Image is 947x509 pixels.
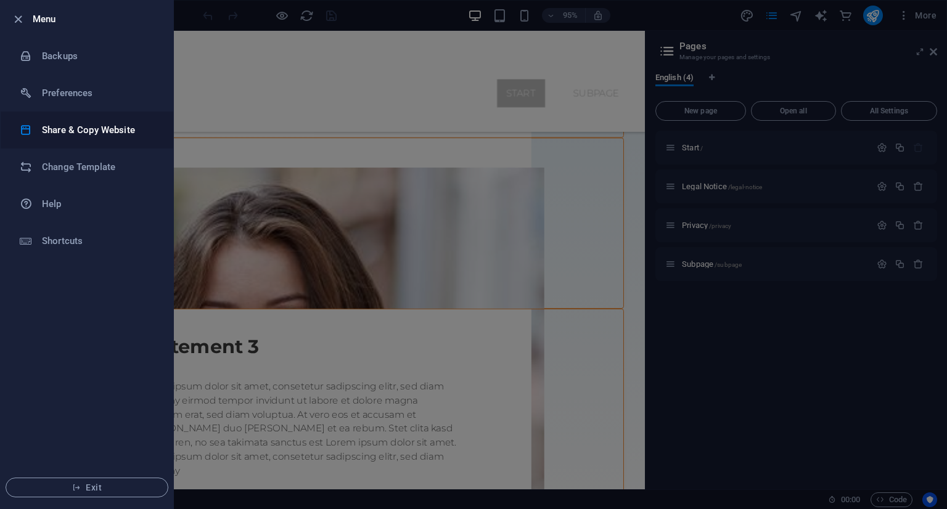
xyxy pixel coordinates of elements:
[42,197,156,211] h6: Help
[42,160,156,174] h6: Change Template
[42,49,156,63] h6: Backups
[42,123,156,137] h6: Share & Copy Website
[42,86,156,100] h6: Preferences
[16,483,158,492] span: Exit
[1,185,173,222] a: Help
[6,478,168,497] button: Exit
[42,234,156,248] h6: Shortcuts
[33,12,163,26] h6: Menu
